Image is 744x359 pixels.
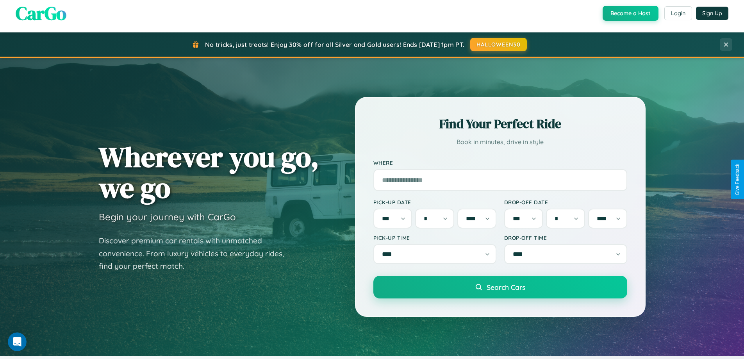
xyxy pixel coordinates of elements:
span: Search Cars [487,283,525,291]
button: Login [664,6,692,20]
button: Sign Up [696,7,728,20]
p: Discover premium car rentals with unmatched convenience. From luxury vehicles to everyday rides, ... [99,234,294,273]
iframe: Intercom live chat [8,332,27,351]
button: HALLOWEEN30 [470,38,527,51]
h1: Wherever you go, we go [99,141,319,203]
label: Where [373,159,627,166]
label: Drop-off Date [504,199,627,205]
label: Pick-up Date [373,199,496,205]
label: Drop-off Time [504,234,627,241]
div: Give Feedback [735,164,740,195]
h2: Find Your Perfect Ride [373,115,627,132]
button: Become a Host [603,6,658,21]
h3: Begin your journey with CarGo [99,211,236,223]
span: CarGo [16,0,66,26]
button: Search Cars [373,276,627,298]
label: Pick-up Time [373,234,496,241]
p: Book in minutes, drive in style [373,136,627,148]
span: No tricks, just treats! Enjoy 30% off for all Silver and Gold users! Ends [DATE] 1pm PT. [205,41,464,48]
